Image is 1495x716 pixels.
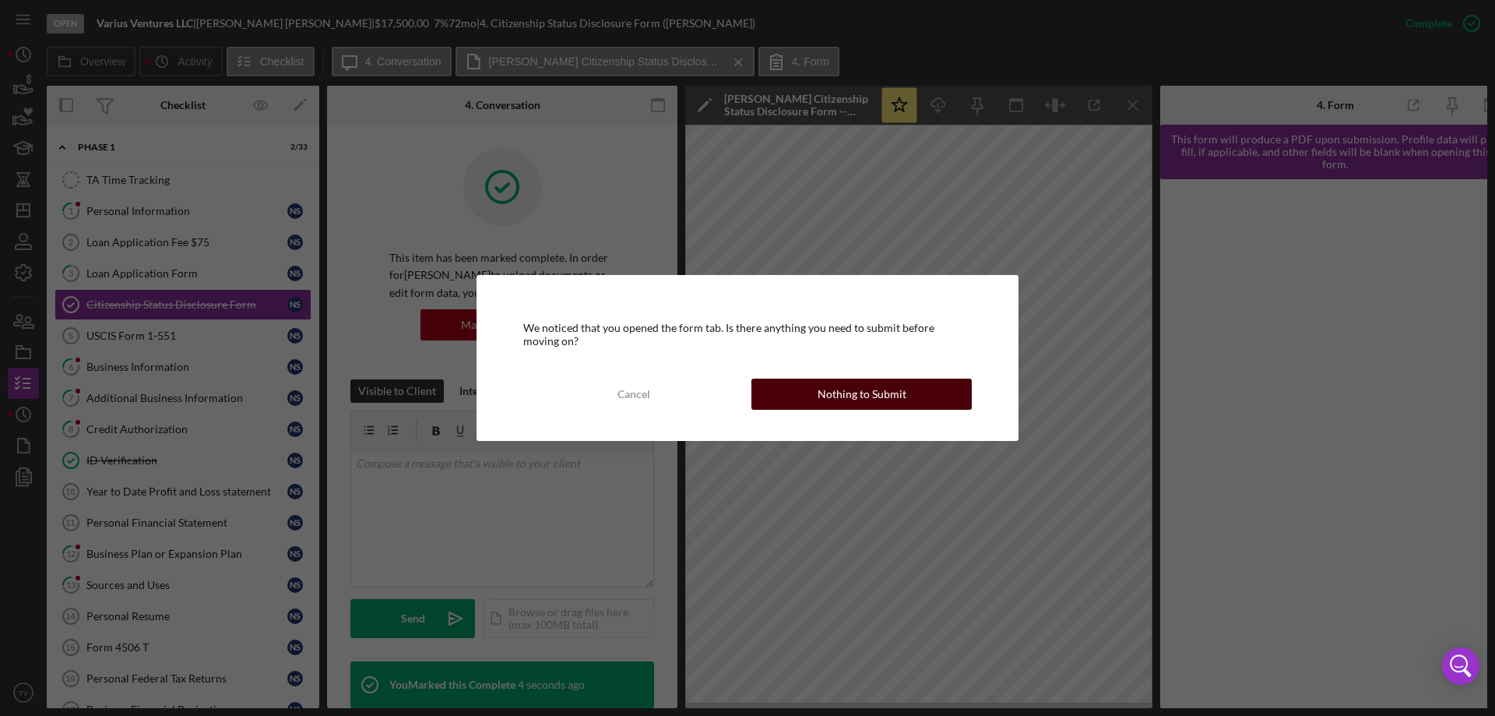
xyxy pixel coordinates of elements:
div: Nothing to Submit [818,379,906,410]
div: Open Intercom Messenger [1442,647,1479,685]
button: Nothing to Submit [751,379,972,410]
div: Cancel [617,379,650,410]
button: Cancel [523,379,744,410]
div: We noticed that you opened the form tab. Is there anything you need to submit before moving on? [523,322,972,347]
